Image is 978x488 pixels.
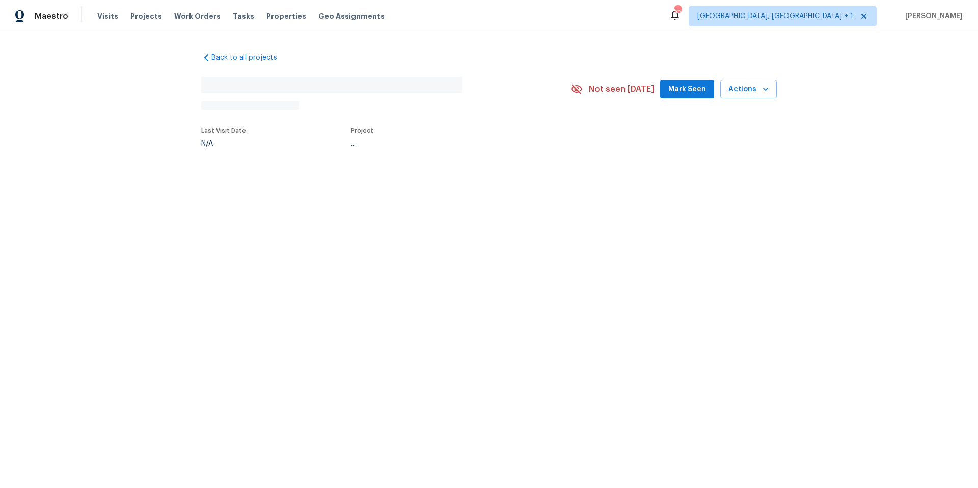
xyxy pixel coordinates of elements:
[130,11,162,21] span: Projects
[35,11,68,21] span: Maestro
[318,11,385,21] span: Geo Assignments
[674,6,681,16] div: 55
[97,11,118,21] span: Visits
[201,128,246,134] span: Last Visit Date
[201,52,299,63] a: Back to all projects
[697,11,853,21] span: [GEOGRAPHIC_DATA], [GEOGRAPHIC_DATA] + 1
[589,84,654,94] span: Not seen [DATE]
[720,80,777,99] button: Actions
[266,11,306,21] span: Properties
[351,140,547,147] div: ...
[351,128,373,134] span: Project
[233,13,254,20] span: Tasks
[728,83,769,96] span: Actions
[174,11,221,21] span: Work Orders
[901,11,963,21] span: [PERSON_NAME]
[668,83,706,96] span: Mark Seen
[660,80,714,99] button: Mark Seen
[201,140,246,147] div: N/A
